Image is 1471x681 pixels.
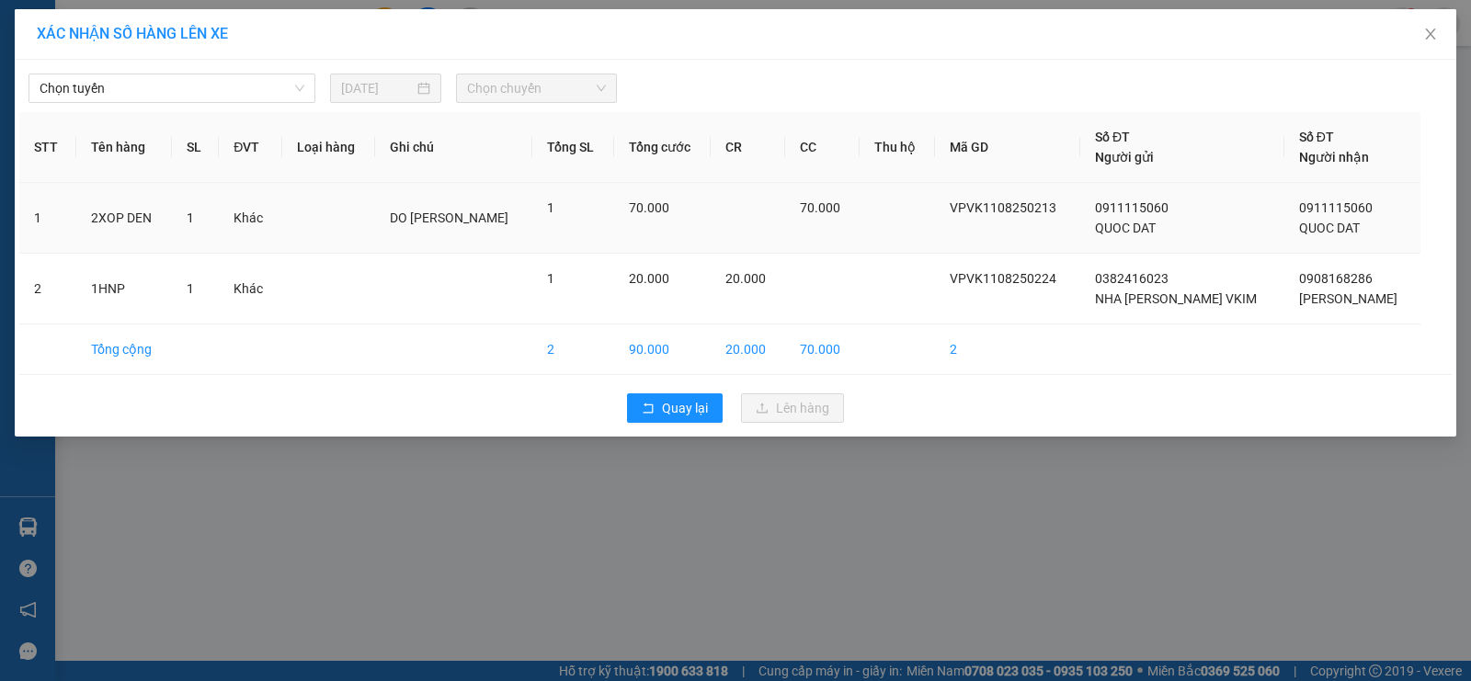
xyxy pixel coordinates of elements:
th: ĐVT [219,112,281,183]
span: VPVK1108250213 [950,200,1056,215]
span: rollback [642,402,655,416]
span: 1 [547,271,554,286]
th: Tổng SL [532,112,613,183]
span: 20.000 [629,271,669,286]
button: Close [1405,9,1456,61]
span: 1 [547,200,554,215]
span: Số ĐT [1299,130,1334,144]
span: [PERSON_NAME] [1299,291,1397,306]
td: Khác [219,254,281,324]
th: Mã GD [935,112,1080,183]
div: [PERSON_NAME] [16,16,163,57]
button: uploadLên hàng [741,393,844,423]
span: Chọn tuyến [40,74,304,102]
th: Tổng cước [614,112,712,183]
input: 11/08/2025 [341,78,414,98]
span: VPVK1108250224 [950,271,1056,286]
span: Gửi: [16,16,44,35]
span: QUOC DAT [1299,221,1360,235]
button: rollbackQuay lại [627,393,723,423]
td: 1 [19,183,76,254]
td: Khác [219,183,281,254]
span: Người nhận [1299,150,1369,165]
th: Loại hàng [282,112,375,183]
span: Số ĐT [1095,130,1130,144]
td: 90.000 [614,324,712,375]
span: Chọn chuyến [467,74,606,102]
td: 70.000 [785,324,860,375]
th: Tên hàng [76,112,172,183]
div: 0908168286 [176,82,362,108]
td: 20.000 [711,324,785,375]
span: Nhận: [176,17,220,37]
span: 0911115060 [1299,200,1373,215]
td: 2 [19,254,76,324]
div: VP [GEOGRAPHIC_DATA] [176,16,362,60]
span: 20.000 [725,271,766,286]
span: 1 [187,281,194,296]
span: Người gửi [1095,150,1154,165]
span: Quay lại [662,398,708,418]
div: NHA [PERSON_NAME] VKIM [16,57,163,123]
span: 1 [187,210,194,225]
th: STT [19,112,76,183]
span: XÁC NHẬN SỐ HÀNG LÊN XE [37,25,228,42]
span: 70.000 [800,200,840,215]
span: 0911115060 [1095,200,1169,215]
td: 2 [532,324,613,375]
th: CC [785,112,860,183]
div: 0382416023 [16,123,163,149]
span: close [1423,27,1438,41]
th: Ghi chú [375,112,533,183]
th: Thu hộ [860,112,935,183]
th: SL [172,112,219,183]
td: Tổng cộng [76,324,172,375]
span: 0908168286 [1299,271,1373,286]
td: 1HNP [76,254,172,324]
th: CR [711,112,785,183]
span: 70.000 [629,200,669,215]
span: 0382416023 [1095,271,1169,286]
td: 2 [935,324,1080,375]
span: NHA [PERSON_NAME] VKIM [1095,291,1257,306]
div: [PERSON_NAME] [176,60,362,82]
span: QUOC DAT [1095,221,1156,235]
td: 2XOP DEN [76,183,172,254]
span: DO [PERSON_NAME] [390,210,508,225]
